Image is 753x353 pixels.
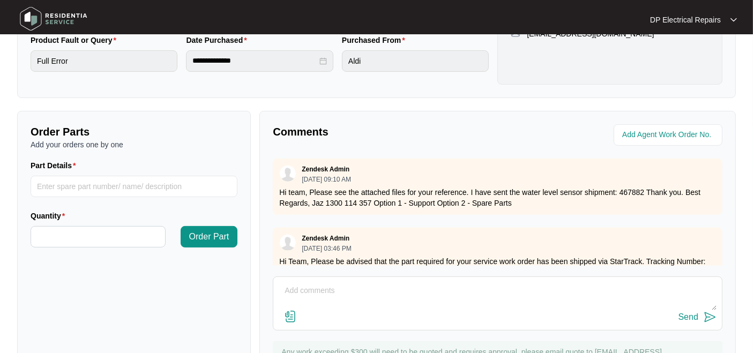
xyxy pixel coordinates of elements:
img: dropdown arrow [730,17,737,22]
button: Order Part [181,226,238,247]
p: Zendesk Admin [302,165,349,174]
input: Quantity [31,227,165,247]
p: Hi team, Please see the attached files for your reference. I have sent the water level sensor shi... [279,187,716,208]
input: Add Agent Work Order No. [622,129,716,141]
p: Add your orders one by one [31,139,237,150]
button: Send [679,310,717,325]
div: Send [679,312,698,322]
span: Order Part [189,230,229,243]
img: user.svg [280,235,296,251]
p: DP Electrical Repairs [650,14,721,25]
p: [DATE] 03:46 PM [302,245,351,252]
input: Product Fault or Query [31,50,177,72]
label: Product Fault or Query [31,35,121,46]
label: Quantity [31,211,69,221]
p: Comments [273,124,490,139]
img: user.svg [280,166,296,182]
img: file-attachment-doc.svg [284,310,297,323]
p: Hi Team, Please be advised that the part required for your service work order has been shipped vi... [279,256,716,310]
input: Purchased From [342,50,489,72]
label: Purchased From [342,35,409,46]
input: Part Details [31,176,237,197]
p: Order Parts [31,124,237,139]
label: Part Details [31,160,80,171]
input: Date Purchased [192,55,317,66]
img: send-icon.svg [704,311,717,324]
img: residentia service logo [16,3,91,35]
p: Zendesk Admin [302,234,349,243]
label: Date Purchased [186,35,251,46]
p: [DATE] 09:10 AM [302,176,351,183]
